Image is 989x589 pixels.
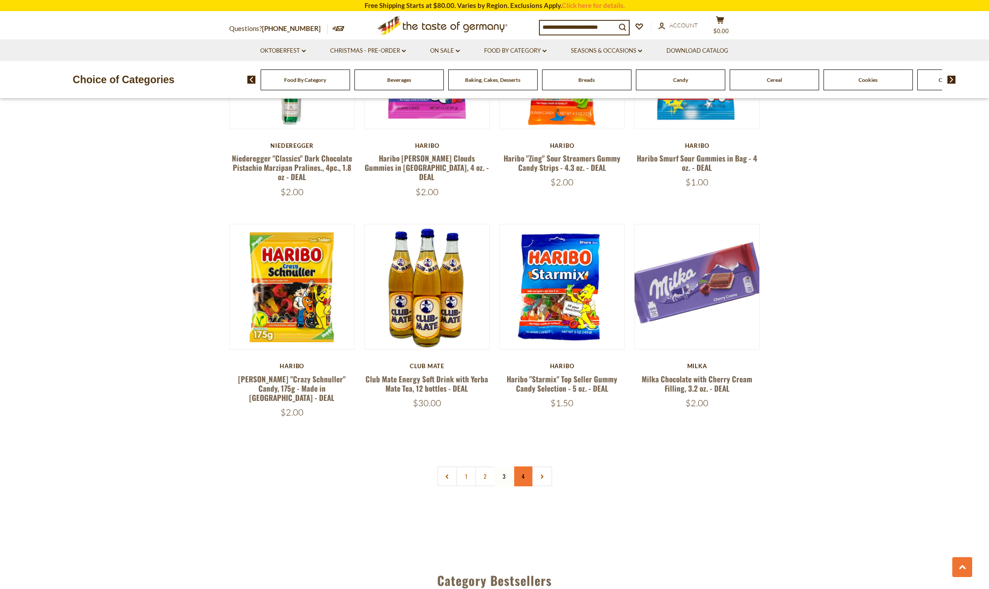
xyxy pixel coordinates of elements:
a: Haribo "Zing" Sour Streamers Gummy Candy Strips - 4.3 oz. - DEAL [504,153,620,173]
a: Baking, Cakes, Desserts [465,77,520,83]
p: Questions? [229,23,327,35]
a: Candy [673,77,688,83]
a: Haribo "Starmix" Top Seller Gummy Candy Selection - 5 oz. - DEAL [507,373,617,394]
a: 1 [456,466,476,486]
div: Haribo [364,142,490,149]
a: Milka Chocolate with Cherry Cream Filling, 3.2 oz. - DEAL [642,373,752,394]
a: Haribo Smurf Sour Gummies in Bag - 4 oz. - DEAL [637,153,757,173]
a: Food By Category [484,46,546,56]
span: $2.00 [281,186,304,197]
img: previous arrow [247,76,256,84]
span: Account [670,22,698,29]
div: Club Mate [364,362,490,370]
a: Niederegger "Classics" Dark Chocolate Pistachio Marzipan Pralines., 4pc., 1.8 oz - DEAL [232,153,352,183]
img: Club Mate Energy Soft Drink with Yerba Mate Tea, 12 bottles - DEAL [365,224,490,350]
span: $2.00 [416,186,439,197]
img: next arrow [947,76,956,84]
span: $1.50 [550,397,573,408]
a: Account [658,21,698,31]
a: Seasons & Occasions [571,46,642,56]
a: Christmas - PRE-ORDER [330,46,406,56]
a: Oktoberfest [260,46,306,56]
div: Haribo [634,142,760,149]
span: $0.00 [713,27,729,35]
a: Download Catalog [666,46,728,56]
a: 2 [475,466,495,486]
div: Milka [634,362,760,370]
a: On Sale [430,46,460,56]
div: Haribo [499,362,625,370]
a: Food By Category [284,77,326,83]
button: $0.00 [707,16,734,38]
span: $1.00 [685,177,708,188]
a: Breads [578,77,595,83]
img: Haribo "Starmix" Top Seller Gummy Candy Selection - 5 oz. - DEAL [500,224,625,350]
a: Beverages [387,77,411,83]
span: $30.00 [413,397,441,408]
div: Haribo [499,142,625,149]
a: Coffee, Cocoa & Tea [939,77,985,83]
a: [PERSON_NAME] "Crazy Schnuller" Candy, 175g - Made in [GEOGRAPHIC_DATA] - DEAL [238,373,346,404]
a: Cereal [767,77,782,83]
span: $2.00 [685,397,708,408]
a: 4 [513,466,533,486]
span: $2.00 [281,407,304,418]
a: Club Mate Energy Soft Drink with Yerba Mate Tea, 12 bottles - DEAL [366,373,488,394]
div: Niederegger [229,142,355,149]
a: [PHONE_NUMBER] [262,24,321,32]
img: Haribo "Crazy Schnuller" Candy, 175g - Made in Germany - DEAL [230,224,355,350]
a: Click here for details. [562,1,625,9]
span: $2.00 [550,177,573,188]
a: Cookies [858,77,877,83]
img: Milka Chocolate with Cherry Cream Filling, 3.2 oz. - DEAL [635,224,760,350]
div: Haribo [229,362,355,370]
a: Haribo [PERSON_NAME] Clouds Gummies in [GEOGRAPHIC_DATA], 4 oz. - DEAL [365,153,489,183]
